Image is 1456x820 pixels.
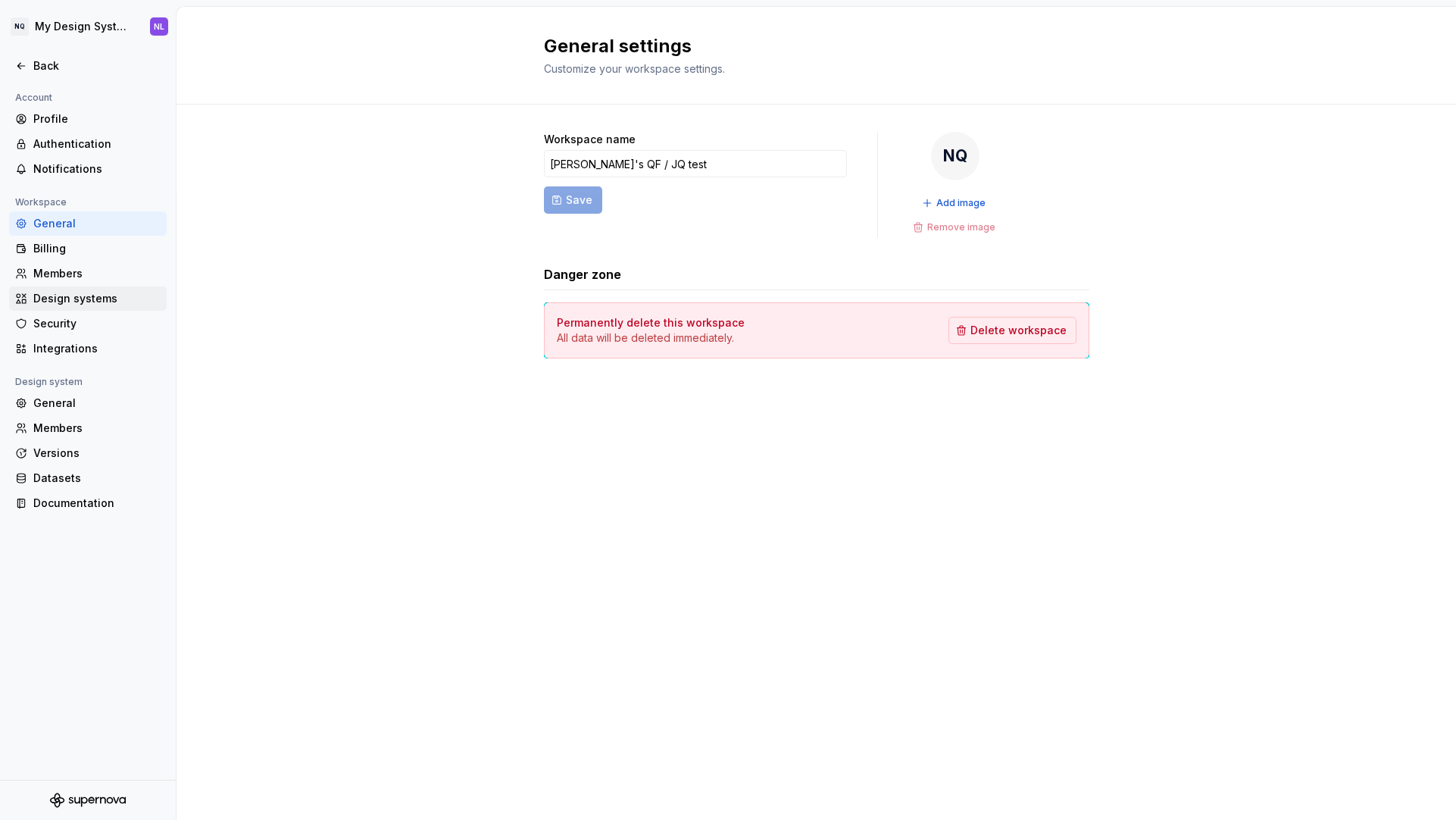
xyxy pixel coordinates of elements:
[544,34,1071,58] h2: General settings
[9,336,167,361] a: Integrations
[33,216,161,231] div: General
[9,491,167,515] a: Documentation
[9,441,167,465] a: Versions
[33,111,161,127] div: Profile
[9,373,89,391] div: Design system
[9,311,167,336] a: Security
[3,10,173,43] button: NQMy Design SystemNL
[9,193,73,211] div: Workspace
[9,157,167,181] a: Notifications
[9,416,167,440] a: Members
[11,17,29,36] div: NQ
[33,496,161,511] div: Documentation
[9,466,167,490] a: Datasets
[33,161,161,177] div: Notifications
[9,391,167,415] a: General
[33,471,161,486] div: Datasets
[544,132,636,147] label: Workspace name
[917,192,992,214] button: Add image
[557,315,745,330] h4: Permanently delete this workspace
[9,286,167,311] a: Design systems
[936,197,986,209] span: Add image
[557,330,745,346] p: All data will be deleted immediately.
[9,54,167,78] a: Back
[33,291,161,306] div: Design systems
[33,58,161,74] div: Back
[33,446,161,461] div: Versions
[33,341,161,356] div: Integrations
[931,132,980,180] div: NQ
[33,266,161,281] div: Members
[33,316,161,331] div: Security
[9,107,167,131] a: Profile
[33,136,161,152] div: Authentication
[544,265,621,283] h3: Danger zone
[33,241,161,256] div: Billing
[33,396,161,411] div: General
[9,89,58,107] div: Account
[9,236,167,261] a: Billing
[544,62,725,75] span: Customize your workspace settings.
[154,20,164,33] div: NL
[33,421,161,436] div: Members
[50,793,126,808] svg: Supernova Logo
[970,323,1067,338] span: Delete workspace
[9,261,167,286] a: Members
[35,19,132,34] div: My Design System
[9,211,167,236] a: General
[9,132,167,156] a: Authentication
[948,317,1076,344] button: Delete workspace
